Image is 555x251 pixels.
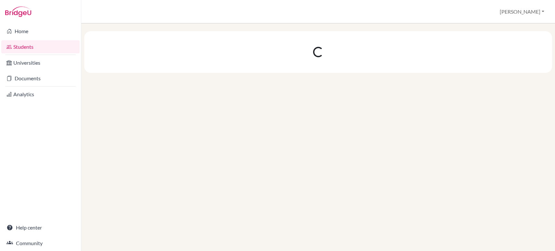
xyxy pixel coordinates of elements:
button: [PERSON_NAME] [497,6,547,18]
a: Community [1,237,80,250]
a: Analytics [1,88,80,101]
a: Students [1,40,80,53]
a: Universities [1,56,80,69]
a: Help center [1,221,80,234]
a: Home [1,25,80,38]
img: Bridge-U [5,7,31,17]
a: Documents [1,72,80,85]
